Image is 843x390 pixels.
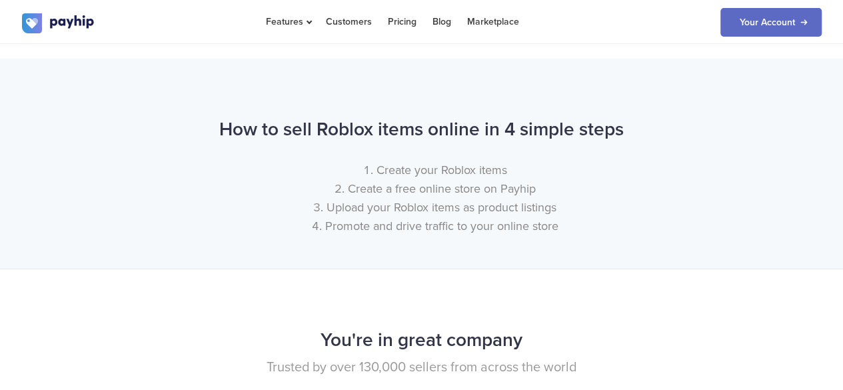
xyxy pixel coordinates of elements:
li: Create your Roblox items [49,161,822,179]
li: Promote and drive traffic to your online store [49,217,822,235]
h2: You're in great company [22,323,822,358]
span: Features [266,16,310,27]
img: logo.svg [22,13,95,33]
a: Your Account [720,8,822,37]
p: Trusted by over 130,000 sellers from across the world [22,358,822,377]
h2: How to sell Roblox items online in 4 simple steps [22,112,822,147]
li: Upload your Roblox items as product listings [49,198,822,217]
li: Create a free online store on Payhip [49,179,822,198]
